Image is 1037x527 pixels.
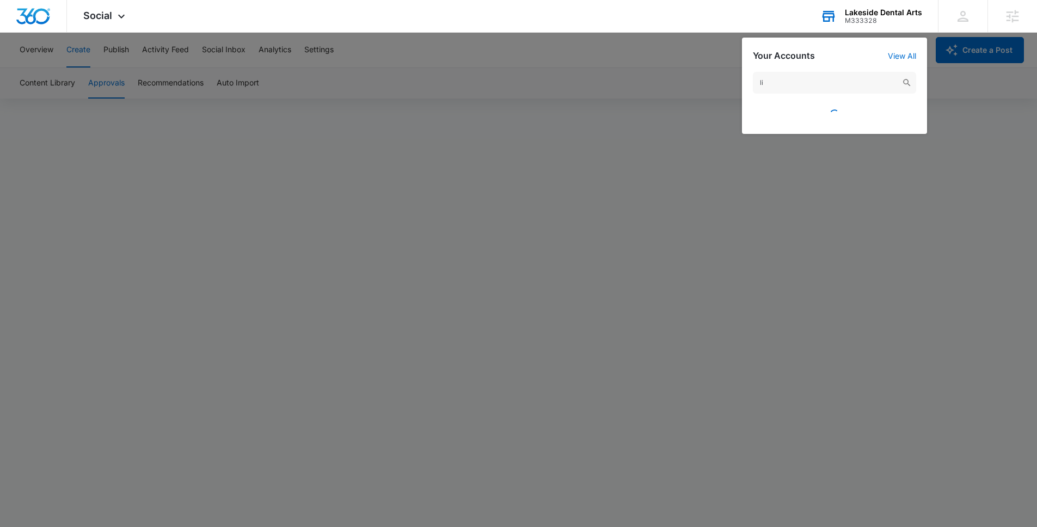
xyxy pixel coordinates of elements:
[753,72,916,94] input: Search Accounts
[83,10,112,21] span: Social
[845,17,922,24] div: account id
[845,8,922,17] div: account name
[888,51,916,60] a: View All
[753,51,815,61] h2: Your Accounts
